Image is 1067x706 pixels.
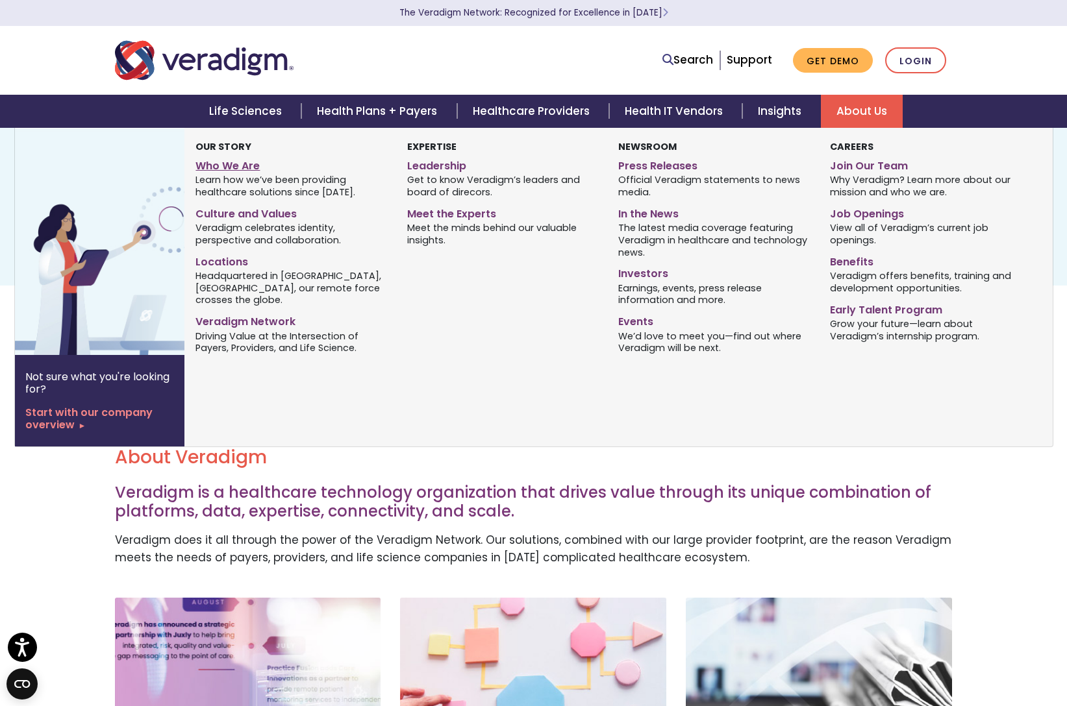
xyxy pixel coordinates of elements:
span: Official Veradigm statements to news media. [618,173,810,199]
a: Benefits [830,250,1022,269]
button: Open CMP widget [6,668,38,700]
span: Why Veradigm? Learn more about our mission and who we are. [830,173,1022,199]
span: Veradigm offers benefits, training and development opportunities. [830,269,1022,294]
strong: Newsroom [618,140,677,153]
span: Veradigm celebrates identity, perspective and collaboration. [195,221,387,247]
a: Who We Are [195,154,387,173]
strong: Careers [830,140,873,153]
img: Vector image of Veradigm’s Story [15,128,224,355]
a: Leadership [407,154,599,173]
p: Veradigm does it all through the power of the Veradigm Network. Our solutions, combined with our ... [115,531,953,566]
span: Meet the minds behind our valuable insights. [407,221,599,247]
a: Insights [742,95,821,128]
span: Headquartered in [GEOGRAPHIC_DATA], [GEOGRAPHIC_DATA], our remote force crosses the globe. [195,269,387,306]
a: Veradigm Network [195,310,387,329]
a: Life Sciences [194,95,301,128]
span: Learn how we’ve been providing healthcare solutions since [DATE]. [195,173,387,199]
a: Health IT Vendors [609,95,742,128]
a: Meet the Experts [407,202,599,221]
a: Login [885,47,946,74]
a: Healthcare Providers [457,95,609,128]
span: Driving Value at the Intersection of Payers, Providers, and Life Science. [195,329,387,354]
a: Join Our Team [830,154,1022,173]
a: Culture and Values [195,202,387,221]
a: The Veradigm Network: Recognized for Excellence in [DATE]Learn More [399,6,668,19]
a: Get Demo [793,48,873,73]
a: Events [618,310,810,329]
img: Veradigm logo [115,39,294,82]
a: Locations [195,250,387,269]
span: Grow your future—learn about Veradigm’s internship program. [830,317,1022,342]
a: Start with our company overview [25,406,174,431]
h2: About Veradigm [115,446,953,469]
span: Get to know Veradigm’s leaders and board of direcors. [407,173,599,199]
a: Early Talent Program [830,298,1022,317]
iframe: Drift Chat Widget [818,613,1051,690]
span: We’d love to meet you—find out where Veradigm will be next. [618,329,810,354]
a: Press Releases [618,154,810,173]
a: Investors [618,262,810,281]
a: Support [727,52,772,67]
a: About Us [821,95,903,128]
span: The latest media coverage featuring Veradigm in healthcare and technology news. [618,221,810,259]
h3: Veradigm is a healthcare technology organization that drives value through its unique combination... [115,483,953,521]
a: In the News [618,202,810,221]
p: Not sure what you're looking for? [25,371,174,395]
a: Search [662,51,713,69]
a: Health Plans + Payers [301,95,457,128]
span: Earnings, events, press release information and more. [618,281,810,306]
strong: Our Story [195,140,251,153]
strong: Expertise [407,140,457,153]
span: Learn More [662,6,668,19]
span: View all of Veradigm’s current job openings. [830,221,1022,247]
a: Job Openings [830,202,1022,221]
